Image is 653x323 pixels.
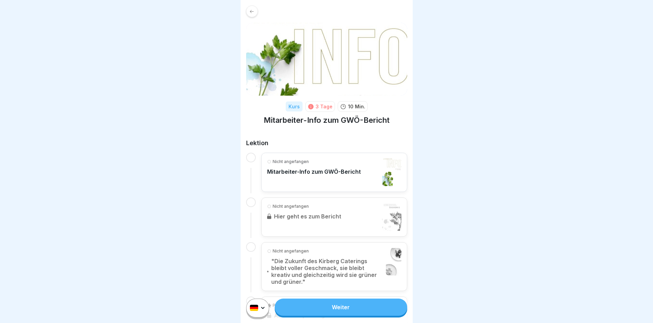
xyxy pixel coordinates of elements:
a: Nicht angefangenMitarbeiter-Info zum GWÖ-Bericht [267,159,401,186]
p: 10 Min. [348,103,365,110]
p: Nicht angefangen [273,159,309,165]
h2: Lektion [246,139,407,147]
div: Kurs [286,101,303,111]
div: 3 Tage [316,103,333,110]
a: Weiter [275,299,407,316]
h1: Mitarbeiter-Info zum GWÖ-Bericht [264,115,390,125]
img: blpg9xgwzdgum7yqgqdctx3u.png [382,159,401,186]
img: de.svg [250,305,258,311]
img: cbgah4ktzd3wiqnyiue5lell.png [246,23,407,96]
p: Mitarbeiter-Info zum GWÖ-Bericht [267,168,361,175]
